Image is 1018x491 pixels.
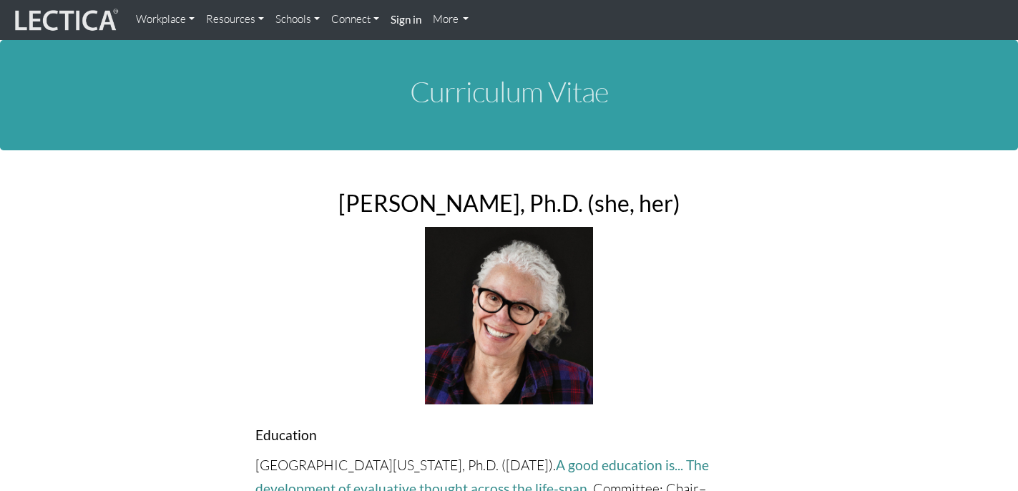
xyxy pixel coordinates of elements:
a: Workplace [130,6,200,34]
a: Sign in [385,6,427,34]
a: Schools [270,6,326,34]
a: More [427,6,475,34]
a: Connect [326,6,385,34]
a: Resources [200,6,270,34]
strong: Sign in [391,13,421,26]
img: lecticalive [11,6,119,34]
h4: Education [255,427,763,442]
h2: [PERSON_NAME], Ph.D. (she, her) [255,190,763,215]
h1: Curriculum Vitae [112,76,906,107]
